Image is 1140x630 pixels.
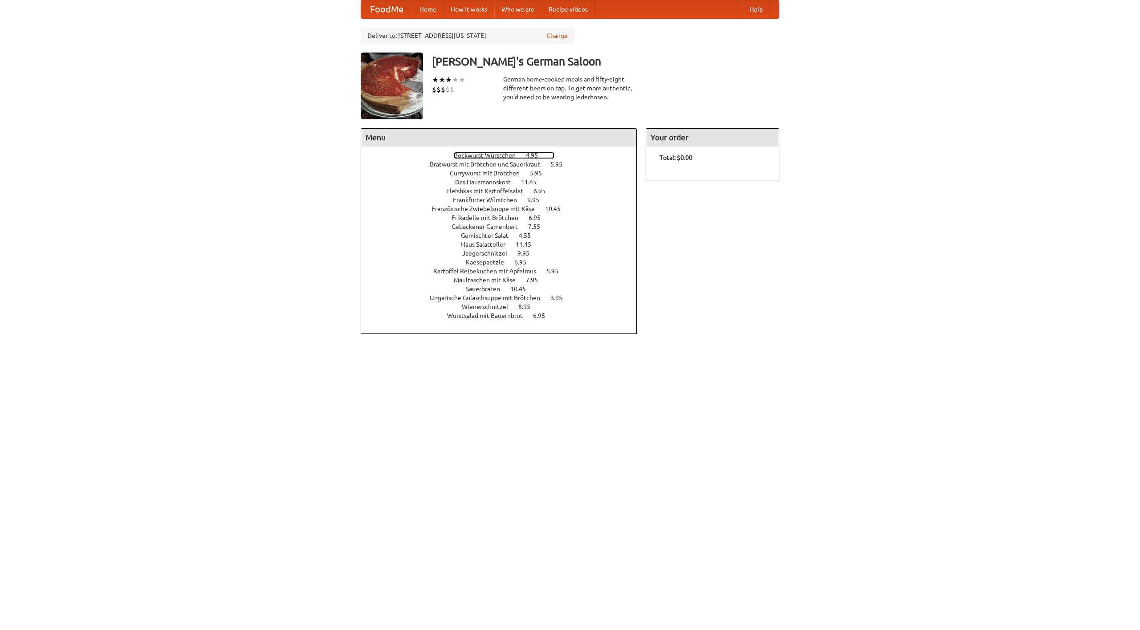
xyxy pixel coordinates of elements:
[646,129,779,146] h4: Your order
[433,268,575,275] a: Kartoffel Reibekuchen mit Apfelmus 5.95
[546,268,567,275] span: 5.95
[526,276,547,284] span: 7.95
[446,187,562,195] a: Fleishkas mit Kartoffelsalat 6.95
[528,223,549,230] span: 7.55
[452,75,459,85] li: ★
[453,196,556,203] a: Frankfurter Würstchen 9.95
[430,294,579,301] a: Ungarische Gulaschsuppe mit Brötchen 3.95
[430,294,549,301] span: Ungarische Gulaschsuppe mit Brötchen
[550,161,571,168] span: 5.95
[454,152,554,159] a: Bockwurst Würstchen 4.95
[441,85,445,94] li: $
[433,268,545,275] span: Kartoffel Reibekuchen mit Apfelmus
[545,205,570,212] span: 10.45
[452,214,557,221] a: Frikadelle mit Brötchen 6.95
[444,0,494,18] a: How it works
[466,285,509,293] span: Sauerbraten
[445,85,450,94] li: $
[432,205,577,212] a: Französische Zwiebelsuppe mit Käse 10.45
[462,303,547,310] a: Wienerschnitzel 8.95
[514,259,535,266] span: 6.95
[436,85,441,94] li: $
[533,187,554,195] span: 6.95
[466,259,513,266] span: Kaesepaetzle
[519,232,540,239] span: 4.55
[461,241,548,248] a: Haus Salatteller 11.45
[452,223,557,230] a: Gebackener Camenbert 7.55
[432,205,544,212] span: Französische Zwiebelsuppe mit Käse
[466,259,543,266] a: Kaesepaetzle 6.95
[450,170,529,177] span: Currywurst mit Brötchen
[494,0,541,18] a: Who we are
[455,179,553,186] a: Das Hausmannskost 11.45
[432,75,439,85] li: ★
[462,303,517,310] span: Wienerschnitzel
[541,0,595,18] a: Recipe videos
[527,196,548,203] span: 9.95
[462,250,546,257] a: Jaegerschnitzel 9.95
[412,0,444,18] a: Home
[454,276,554,284] a: Maultaschen mit Käse 7.95
[518,303,539,310] span: 8.95
[530,170,551,177] span: 5.95
[453,196,526,203] span: Frankfurter Würstchen
[361,28,574,44] div: Deliver to: [STREET_ADDRESS][US_STATE]
[461,232,547,239] a: Gemischter Salat 4.55
[516,241,540,248] span: 11.45
[517,250,538,257] span: 9.95
[510,285,535,293] span: 10.45
[361,53,423,119] img: angular.jpg
[459,75,465,85] li: ★
[660,154,692,161] b: Total: $0.00
[447,312,532,319] span: Wurstsalad mit Bauernbrot
[466,285,542,293] a: Sauerbraten 10.45
[450,170,558,177] a: Currywurst mit Brötchen 5.95
[454,276,525,284] span: Maultaschen mit Käse
[503,75,637,102] div: German home-cooked meals and fifty-eight different beers on tap. To get more authentic, you'd nee...
[447,312,562,319] a: Wurstsalad mit Bauernbrot 6.95
[462,250,516,257] span: Jaegerschnitzel
[550,294,571,301] span: 3.95
[546,31,568,40] a: Change
[452,214,527,221] span: Frikadelle mit Brötchen
[361,129,636,146] h4: Menu
[461,232,517,239] span: Gemischter Salat
[526,152,547,159] span: 4.95
[455,179,520,186] span: Das Hausmannskost
[529,214,550,221] span: 6.95
[454,152,525,159] span: Bockwurst Würstchen
[439,75,445,85] li: ★
[452,223,527,230] span: Gebackener Camenbert
[450,85,454,94] li: $
[446,187,532,195] span: Fleishkas mit Kartoffelsalat
[533,312,554,319] span: 6.95
[521,179,546,186] span: 11.45
[432,53,779,70] h3: [PERSON_NAME]'s German Saloon
[742,0,770,18] a: Help
[430,161,579,168] a: Bratwurst mit Brötchen und Sauerkraut 5.95
[432,85,436,94] li: $
[430,161,549,168] span: Bratwurst mit Brötchen und Sauerkraut
[361,0,412,18] a: FoodMe
[445,75,452,85] li: ★
[461,241,514,248] span: Haus Salatteller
